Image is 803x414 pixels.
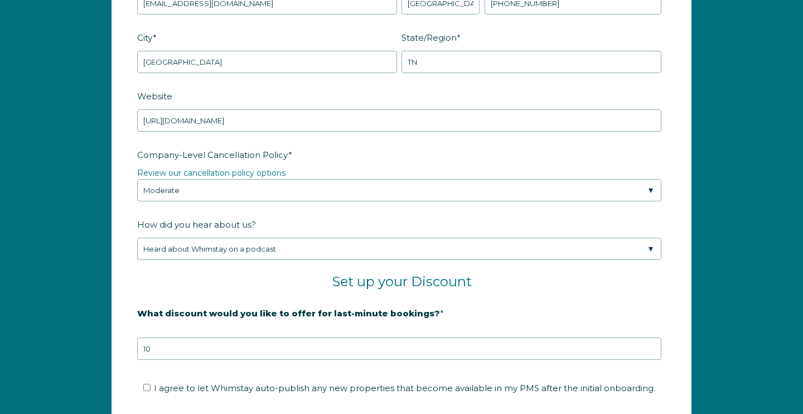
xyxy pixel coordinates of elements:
span: City [137,29,153,46]
strong: What discount would you like to offer for last-minute bookings? [137,308,440,319]
input: I agree to let Whimstay auto-publish any new properties that become available in my PMS after the... [143,384,151,391]
span: Website [137,88,172,105]
span: Set up your Discount [332,273,472,290]
a: Review our cancellation policy options [137,168,286,178]
span: Company-Level Cancellation Policy [137,146,288,163]
strong: 20% is recommended, minimum of 10% [137,326,312,336]
span: I agree to let Whimstay auto-publish any new properties that become available in my PMS after the... [154,383,655,393]
span: How did you hear about us? [137,216,256,233]
span: State/Region [401,29,457,46]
